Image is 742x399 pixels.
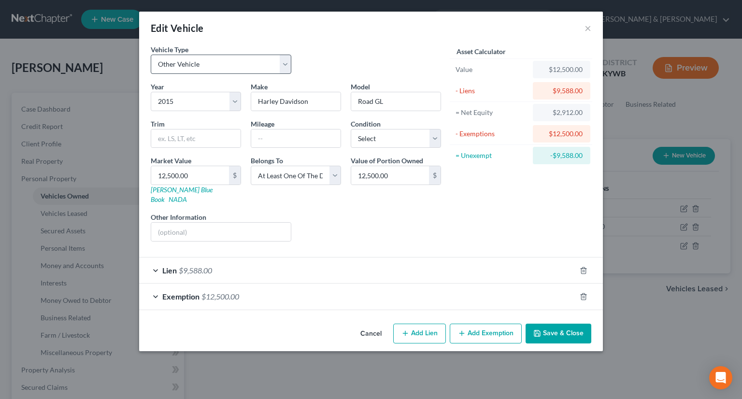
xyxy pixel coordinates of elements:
label: Year [151,82,164,92]
div: - Exemptions [456,129,528,139]
button: Add Lien [393,324,446,344]
label: Asset Calculator [457,46,506,57]
input: ex. LS, LT, etc [151,129,241,148]
div: = Unexempt [456,151,528,160]
label: Value of Portion Owned [351,156,423,166]
div: $12,500.00 [541,129,583,139]
div: $ [229,166,241,185]
input: 0.00 [351,166,429,185]
label: Trim [151,119,165,129]
span: Exemption [162,292,200,301]
div: -$9,588.00 [541,151,583,160]
a: [PERSON_NAME] Blue Book [151,185,213,203]
input: -- [251,129,341,148]
input: ex. Nissan [251,92,341,111]
button: Cancel [353,325,389,344]
div: $ [429,166,441,185]
a: NADA [169,195,187,203]
input: (optional) [151,223,291,241]
label: Market Value [151,156,191,166]
label: Mileage [251,119,274,129]
button: Add Exemption [450,324,522,344]
span: $9,588.00 [179,266,212,275]
span: $12,500.00 [201,292,239,301]
label: Condition [351,119,381,129]
div: Edit Vehicle [151,21,204,35]
input: ex. Altima [351,92,441,111]
span: Belongs To [251,157,283,165]
input: 0.00 [151,166,229,185]
div: $12,500.00 [541,65,583,74]
label: Model [351,82,370,92]
div: $9,588.00 [541,86,583,96]
div: Open Intercom Messenger [709,366,732,389]
span: Lien [162,266,177,275]
label: Other Information [151,212,206,222]
div: Value [456,65,528,74]
div: $2,912.00 [541,108,583,117]
div: = Net Equity [456,108,528,117]
button: × [585,22,591,34]
label: Vehicle Type [151,44,188,55]
button: Save & Close [526,324,591,344]
div: - Liens [456,86,528,96]
span: Make [251,83,268,91]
